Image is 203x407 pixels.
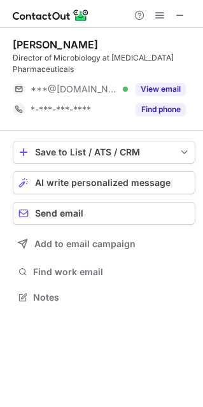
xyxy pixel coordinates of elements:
button: Add to email campaign [13,232,195,255]
button: Reveal Button [136,83,186,96]
img: ContactOut v5.3.10 [13,8,89,23]
button: Find work email [13,263,195,281]
span: Find work email [33,266,190,278]
button: Reveal Button [136,103,186,116]
button: Notes [13,289,195,306]
span: Send email [35,208,83,218]
div: [PERSON_NAME] [13,38,98,51]
button: Send email [13,202,195,225]
span: Notes [33,292,190,303]
div: Director of Microbiology at [MEDICAL_DATA] Pharmaceuticals [13,52,195,75]
span: ***@[DOMAIN_NAME] [31,83,118,95]
span: AI write personalized message [35,178,171,188]
span: Add to email campaign [34,239,136,249]
div: Save to List / ATS / CRM [35,147,173,157]
button: save-profile-one-click [13,141,195,164]
button: AI write personalized message [13,171,195,194]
